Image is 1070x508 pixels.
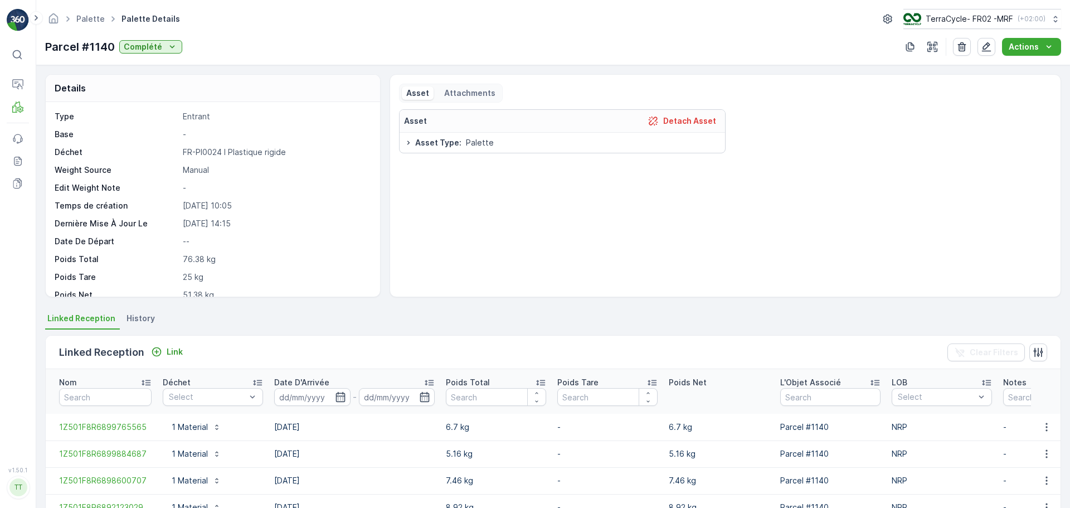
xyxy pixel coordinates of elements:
[970,347,1018,358] p: Clear Filters
[55,129,178,140] p: Base
[557,475,658,486] p: -
[59,448,152,459] a: 1Z501F8R6899884687
[183,182,368,193] p: -
[269,441,440,467] td: [DATE]
[55,81,86,95] p: Details
[55,200,178,211] p: Temps de création
[359,388,435,406] input: dd/mm/yyyy
[163,445,228,463] button: 1 Material
[1002,38,1061,56] button: Actions
[183,254,368,265] p: 76.38 kg
[415,137,461,148] span: Asset Type :
[183,218,368,229] p: [DATE] 14:15
[119,13,182,25] span: Palette Details
[76,14,105,23] a: Palette
[903,13,921,25] img: terracycle.png
[1003,377,1027,388] p: Notes
[47,17,60,26] a: Homepage
[274,388,351,406] input: dd/mm/yyyy
[269,467,440,494] td: [DATE]
[892,448,992,459] p: NRP
[7,476,29,499] button: TT
[1018,14,1045,23] p: ( +02:00 )
[404,115,427,127] p: Asset
[466,137,494,148] span: Palette
[926,13,1013,25] p: TerraCycle- FR02 -MRF
[780,377,841,388] p: L'Objet Associé
[269,414,440,441] td: [DATE]
[183,289,368,301] p: 51.38 kg
[127,313,155,324] span: History
[669,448,769,459] p: 5.16 kg
[183,272,368,283] p: 25 kg
[446,475,546,486] p: 7.46 kg
[669,422,769,433] p: 6.7 kg
[557,422,658,433] p: -
[669,475,769,486] p: 7.46 kg
[124,41,162,52] p: Complété
[892,377,907,388] p: LOB
[7,467,29,473] span: v 1.50.1
[169,391,246,403] p: Select
[669,377,707,388] p: Poids Net
[183,147,368,158] p: FR-PI0024 I Plastique rigide
[183,200,368,211] p: [DATE] 10:05
[1009,41,1039,52] p: Actions
[167,346,183,357] p: Link
[55,289,178,301] p: Poids Net
[169,422,208,433] p: 1 Material
[59,345,144,360] p: Linked Reception
[446,377,490,388] p: Poids Total
[55,272,178,283] p: Poids Tare
[780,475,881,486] p: Parcel #1140
[163,418,228,436] button: 1 Material
[163,472,228,490] button: 1 Material
[55,182,178,193] p: Edit Weight Note
[183,111,368,122] p: Entrant
[183,236,368,247] p: --
[892,422,992,433] p: NRP
[947,343,1025,361] button: Clear Filters
[55,111,178,122] p: Type
[163,377,191,388] p: Déchet
[47,313,115,324] span: Linked Reception
[55,165,178,176] p: Weight Source
[55,147,178,158] p: Déchet
[892,475,992,486] p: NRP
[55,218,178,229] p: Dernière Mise À Jour Le
[169,475,208,486] p: 1 Material
[663,115,716,127] p: Detach Asset
[55,236,178,247] p: Date De Départ
[557,448,658,459] p: -
[557,388,658,406] input: Search
[9,478,27,496] div: TT
[59,377,77,388] p: Nom
[45,38,115,55] p: Parcel #1140
[780,448,881,459] p: Parcel #1140
[898,391,975,403] p: Select
[55,254,178,265] p: Poids Total
[59,422,152,433] a: 1Z501F8R6899765565
[353,390,357,404] p: -
[780,422,881,433] p: Parcel #1140
[274,377,329,388] p: Date D'Arrivée
[557,377,599,388] p: Poids Tare
[903,9,1061,29] button: TerraCycle- FR02 -MRF(+02:00)
[446,422,546,433] p: 6.7 kg
[183,129,368,140] p: -
[442,88,495,99] p: Attachments
[59,475,152,486] a: 1Z501F8R6898600707
[183,165,368,176] p: Manual
[406,88,429,99] p: Asset
[643,114,721,128] button: Detach Asset
[446,448,546,459] p: 5.16 kg
[169,448,208,459] p: 1 Material
[59,388,152,406] input: Search
[446,388,546,406] input: Search
[147,345,187,359] button: Link
[780,388,881,406] input: Search
[7,9,29,31] img: logo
